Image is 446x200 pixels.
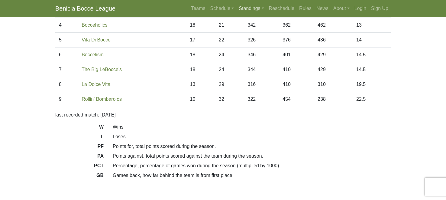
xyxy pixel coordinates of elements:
dd: Percentage, percentage of games won during the season (multiplied by 1000). [108,162,395,169]
dt: PF [51,143,108,152]
td: 18 [186,48,215,62]
a: News [314,2,331,15]
a: Benicia Bocce League [55,2,115,15]
td: 401 [279,48,314,62]
td: 14.5 [353,48,391,62]
td: 5 [55,33,78,48]
p: last recorded match: [DATE] [55,111,391,119]
dt: PCT [51,162,108,172]
td: 326 [244,33,279,48]
a: About [331,2,352,15]
dt: L [51,133,108,143]
td: 6 [55,48,78,62]
td: 22.5 [353,92,391,107]
td: 316 [244,77,279,92]
a: Standings [236,2,266,15]
a: The Big LeBocce's [82,67,122,72]
td: 346 [244,48,279,62]
a: Bocceholics [82,22,107,28]
a: Teams [189,2,208,15]
a: Sign Up [369,2,391,15]
td: 454 [279,92,314,107]
td: 462 [314,18,353,33]
a: Rollin' Bombarolos [82,97,122,102]
td: 344 [244,62,279,77]
dd: Points for, total points scored during the season. [108,143,395,150]
td: 376 [279,33,314,48]
td: 22 [215,33,244,48]
td: 19.5 [353,77,391,92]
dt: GB [51,172,108,182]
a: Schedule [208,2,237,15]
td: 410 [279,62,314,77]
td: 32 [215,92,244,107]
td: 238 [314,92,353,107]
td: 29 [215,77,244,92]
td: 7 [55,62,78,77]
dt: W [51,123,108,133]
td: 13 [353,18,391,33]
td: 310 [314,77,353,92]
a: Boccelism [82,52,104,57]
td: 8 [55,77,78,92]
a: Reschedule [267,2,297,15]
td: 362 [279,18,314,33]
a: Vita Di Bocce [82,37,111,42]
td: 9 [55,92,78,107]
td: 18 [186,18,215,33]
td: 14 [353,33,391,48]
dd: Wins [108,123,395,131]
td: 429 [314,62,353,77]
a: La Dolce Vita [82,82,110,87]
td: 24 [215,62,244,77]
td: 436 [314,33,353,48]
td: 21 [215,18,244,33]
td: 322 [244,92,279,107]
dd: Loses [108,133,395,140]
dd: Points against, total points scored against the team during the season. [108,152,395,160]
td: 18 [186,62,215,77]
td: 17 [186,33,215,48]
td: 429 [314,48,353,62]
dt: PA [51,152,108,162]
dd: Games back, how far behind the team is from first place. [108,172,395,179]
td: 410 [279,77,314,92]
a: Login [352,2,369,15]
td: 342 [244,18,279,33]
td: 4 [55,18,78,33]
td: 14.5 [353,62,391,77]
td: 10 [186,92,215,107]
a: Rules [297,2,314,15]
td: 13 [186,77,215,92]
td: 24 [215,48,244,62]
